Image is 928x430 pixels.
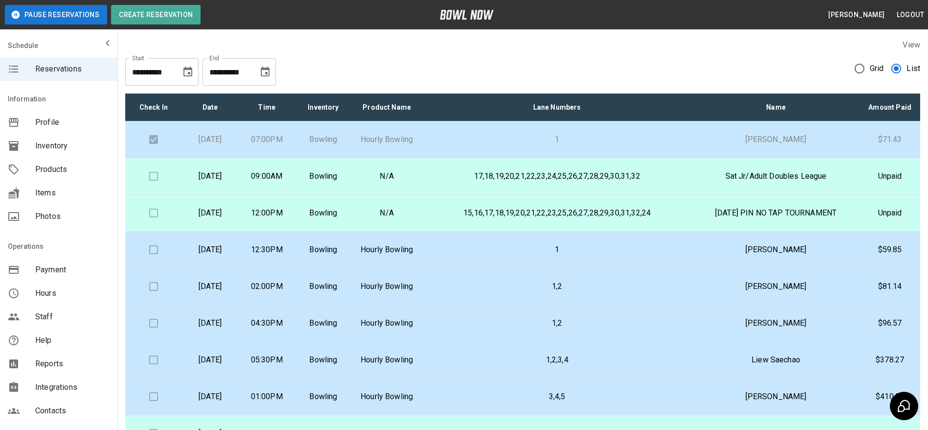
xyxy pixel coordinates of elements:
button: [PERSON_NAME] [824,6,888,24]
p: Unpaid [867,170,912,182]
p: Hourly Bowling [360,391,414,403]
p: Bowling [303,281,344,292]
p: [DATE] [190,134,231,145]
p: 1 [430,244,684,256]
p: 3,4,5 [430,391,684,403]
th: Inventory [295,94,352,121]
p: $59.85 [867,244,912,256]
p: 02:00PM [246,281,287,292]
p: Bowling [303,134,344,145]
button: Logout [893,6,928,24]
button: Create Reservation [111,5,201,24]
p: [DATE] PIN NO TAP TOURNAMENT [700,207,852,219]
span: Contacts [35,405,110,417]
p: 12:00PM [246,207,287,219]
span: Reservations [35,63,110,75]
span: Integrations [35,382,110,393]
p: N/A [360,170,414,182]
p: 04:30PM [246,317,287,329]
p: [PERSON_NAME] [700,317,852,329]
p: $71.43 [867,134,912,145]
span: Photos [35,211,110,222]
p: [DATE] [190,244,231,256]
p: [PERSON_NAME] [700,134,852,145]
p: [PERSON_NAME] [700,244,852,256]
p: $81.14 [867,281,912,292]
button: Pause Reservations [5,5,107,24]
p: Sat Jr/Adult Doubles League [700,170,852,182]
button: Choose date, selected date is Sep 16, 2025 [255,62,275,82]
span: Profile [35,117,110,128]
img: logo [440,10,494,20]
p: 1,2 [430,281,684,292]
p: Bowling [303,391,344,403]
p: 1,2 [430,317,684,329]
span: Items [35,187,110,199]
p: [DATE] [190,391,231,403]
th: Date [182,94,239,121]
p: 1 [430,134,684,145]
p: $410.99 [867,391,912,403]
span: Help [35,334,110,346]
span: Payment [35,264,110,276]
span: Staff [35,311,110,323]
p: Bowling [303,317,344,329]
p: 09:00AM [246,170,287,182]
p: [DATE] [190,170,231,182]
span: Hours [35,287,110,299]
p: $96.57 [867,317,912,329]
p: 01:00PM [246,391,287,403]
button: Choose date, selected date is Aug 15, 2025 [178,62,198,82]
th: Product Name [352,94,422,121]
th: Amount Paid [860,94,920,121]
p: Hourly Bowling [360,354,414,366]
p: Bowling [303,170,344,182]
th: Check In [125,94,182,121]
p: 12:30PM [246,244,287,256]
p: N/A [360,207,414,219]
span: Products [35,164,110,175]
p: Liew Saechao [700,354,852,366]
p: Hourly Bowling [360,134,414,145]
span: List [906,63,920,74]
p: [PERSON_NAME] [700,391,852,403]
p: 17,18,19,20,21,22,23,24,25,26,27,28,29,30,31,32 [430,170,684,182]
p: 15,16,17,18,19,20,21,22,23,25,26,27,28,29,30,31,32,24 [430,207,684,219]
span: Grid [870,63,884,74]
p: [DATE] [190,207,231,219]
th: Name [692,94,860,121]
label: View [903,40,920,49]
p: Bowling [303,244,344,256]
th: Time [238,94,295,121]
p: 07:00PM [246,134,287,145]
p: Bowling [303,354,344,366]
p: Hourly Bowling [360,244,414,256]
p: [DATE] [190,354,231,366]
p: $378.27 [867,354,912,366]
span: Inventory [35,140,110,152]
p: [PERSON_NAME] [700,281,852,292]
span: Reports [35,358,110,370]
p: [DATE] [190,281,231,292]
p: Hourly Bowling [360,317,414,329]
p: Hourly Bowling [360,281,414,292]
p: Bowling [303,207,344,219]
p: 05:30PM [246,354,287,366]
p: 1,2,3,4 [430,354,684,366]
th: Lane Numbers [422,94,692,121]
p: [DATE] [190,317,231,329]
p: Unpaid [867,207,912,219]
